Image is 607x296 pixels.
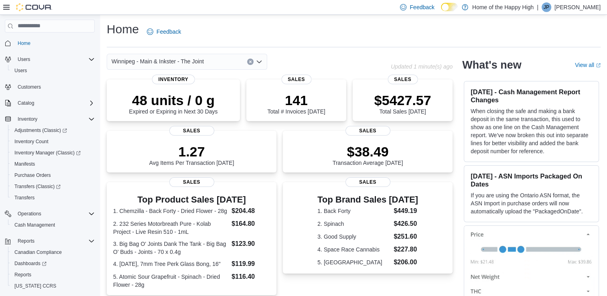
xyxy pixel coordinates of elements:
[394,206,418,216] dd: $449.19
[333,144,403,166] div: Transaction Average [DATE]
[2,208,98,219] button: Operations
[14,222,55,228] span: Cash Management
[2,81,98,93] button: Customers
[317,207,390,215] dt: 1. Back Forty
[394,232,418,241] dd: $251.60
[267,92,325,115] div: Total # Invoices [DATE]
[152,75,195,84] span: Inventory
[149,144,234,166] div: Avg Items Per Transaction [DATE]
[113,207,228,215] dt: 1. Chemzilla - Back Forty - Dried Flower - 28g
[2,37,98,49] button: Home
[8,247,98,258] button: Canadian Compliance
[144,24,184,40] a: Feedback
[472,2,534,12] p: Home of the Happy High
[14,249,62,255] span: Canadian Compliance
[247,59,254,65] button: Clear input
[231,259,270,269] dd: $119.99
[14,236,38,246] button: Reports
[113,220,228,236] dt: 2. 232 Series Motorbreath Pure - Kolab Project - Live Resin 510 - 1mL
[388,75,418,84] span: Sales
[8,280,98,292] button: [US_STATE] CCRS
[11,247,65,257] a: Canadian Compliance
[14,98,95,108] span: Catalog
[544,2,549,12] span: JP
[11,66,30,75] a: Users
[11,159,95,169] span: Manifests
[11,220,58,230] a: Cash Management
[317,245,390,253] dt: 4. Space Race Cannabis
[8,269,98,280] button: Reports
[441,3,458,11] input: Dark Mode
[14,272,31,278] span: Reports
[14,172,51,178] span: Purchase Orders
[8,136,98,147] button: Inventory Count
[231,272,270,282] dd: $116.40
[394,257,418,267] dd: $206.00
[345,177,390,187] span: Sales
[18,84,41,90] span: Customers
[14,82,95,92] span: Customers
[471,191,592,215] p: If you are using the Ontario ASN format, the ASN Import in purchase orders will now automatically...
[18,56,30,63] span: Users
[11,137,95,146] span: Inventory Count
[462,59,521,71] h2: What's new
[11,281,95,291] span: Washington CCRS
[11,270,95,280] span: Reports
[317,233,390,241] dt: 3. Good Supply
[231,219,270,229] dd: $164.80
[113,240,228,256] dt: 3. Big Bag O' Joints Dank The Tank - Big Bag O' Buds - Joints - 70 x 0.4g
[14,55,95,64] span: Users
[169,177,214,187] span: Sales
[8,65,98,76] button: Users
[14,183,61,190] span: Transfers (Classic)
[14,114,41,124] button: Inventory
[113,273,228,289] dt: 5. Atomic Sour Grapefruit - Spinach - Dried Flower - 28g
[14,82,44,92] a: Customers
[8,192,98,203] button: Transfers
[11,126,70,135] a: Adjustments (Classic)
[374,92,431,108] p: $5427.57
[317,220,390,228] dt: 2. Spinach
[11,193,38,203] a: Transfers
[8,258,98,269] a: Dashboards
[11,193,95,203] span: Transfers
[11,170,95,180] span: Purchase Orders
[14,55,33,64] button: Users
[112,57,204,66] span: Winnipeg - Main & Inkster - The Joint
[256,59,262,65] button: Open list of options
[14,98,37,108] button: Catalog
[11,159,38,169] a: Manifests
[14,236,95,246] span: Reports
[149,144,234,160] p: 1.27
[231,239,270,249] dd: $123.90
[18,116,37,122] span: Inventory
[317,195,418,205] h3: Top Brand Sales [DATE]
[596,63,601,68] svg: External link
[11,148,84,158] a: Inventory Manager (Classic)
[374,92,431,115] div: Total Sales [DATE]
[18,211,41,217] span: Operations
[11,270,35,280] a: Reports
[267,92,325,108] p: 141
[11,170,54,180] a: Purchase Orders
[113,260,228,268] dt: 4. [DATE], 7mm Tree Perk Glass Bong, 16"
[14,138,49,145] span: Inventory Count
[11,247,95,257] span: Canadian Compliance
[18,100,34,106] span: Catalog
[281,75,311,84] span: Sales
[11,259,50,268] a: Dashboards
[8,219,98,231] button: Cash Management
[8,125,98,136] a: Adjustments (Classic)
[14,209,95,219] span: Operations
[333,144,403,160] p: $38.49
[575,62,601,68] a: View allExternal link
[14,283,56,289] span: [US_STATE] CCRS
[107,21,139,37] h1: Home
[391,63,453,70] p: Updated 1 minute(s) ago
[11,66,95,75] span: Users
[14,127,67,134] span: Adjustments (Classic)
[2,97,98,109] button: Catalog
[14,150,81,156] span: Inventory Manager (Classic)
[394,219,418,229] dd: $426.50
